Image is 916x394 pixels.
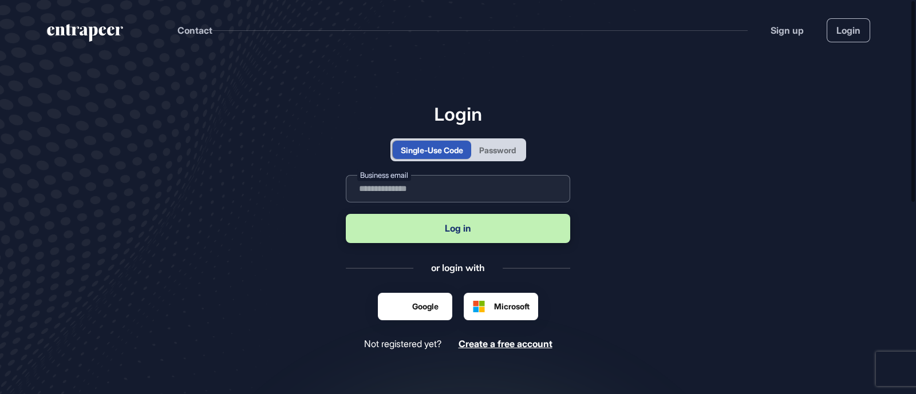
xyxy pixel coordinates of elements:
[827,18,870,42] a: Login
[364,339,441,349] span: Not registered yet?
[357,169,411,181] label: Business email
[494,300,530,312] span: Microsoft
[479,144,516,156] div: Password
[401,144,463,156] div: Single-Use Code
[431,261,485,274] div: or login with
[459,339,552,349] a: Create a free account
[346,214,570,243] button: Log in
[46,24,124,46] a: entrapeer-logo
[771,23,804,37] a: Sign up
[459,338,552,349] span: Create a free account
[346,103,570,125] h1: Login
[177,23,212,38] button: Contact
